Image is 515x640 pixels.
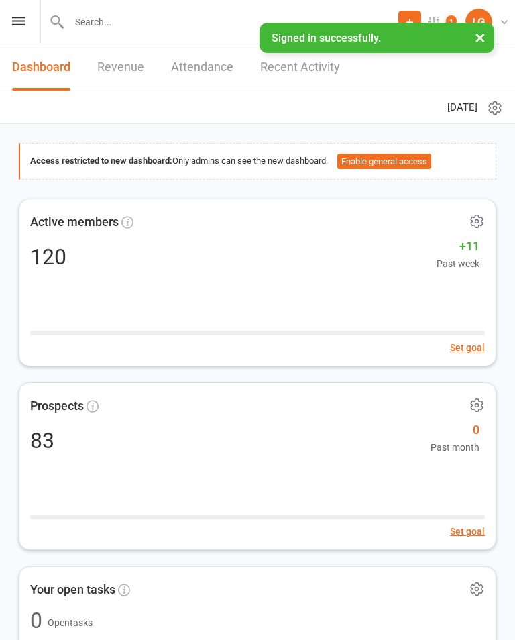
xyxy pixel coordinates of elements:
span: [DATE] [447,99,477,115]
span: Past week [437,256,479,271]
button: × [468,23,492,52]
a: Revenue [97,44,144,91]
a: Recent Activity [260,44,340,91]
div: 120 [30,246,66,268]
span: Open tasks [48,617,93,628]
span: Prospects [30,396,84,416]
strong: Access restricted to new dashboard: [30,156,172,166]
span: Signed in successfully. [272,32,381,44]
div: Only admins can see the new dashboard. [30,154,485,170]
div: 0 [30,610,42,631]
button: Set goal [450,524,485,539]
a: Dashboard [12,44,70,91]
span: Your open tasks [30,580,115,600]
div: LG [465,9,492,36]
div: 83 [30,430,54,451]
span: 0 [431,421,479,440]
span: +11 [437,237,479,256]
input: Search... [65,13,398,32]
span: Active members [30,213,119,232]
a: Attendance [171,44,233,91]
span: Past month [431,440,479,455]
button: Set goal [450,340,485,355]
button: Enable general access [337,154,431,170]
span: 1 [446,15,457,29]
